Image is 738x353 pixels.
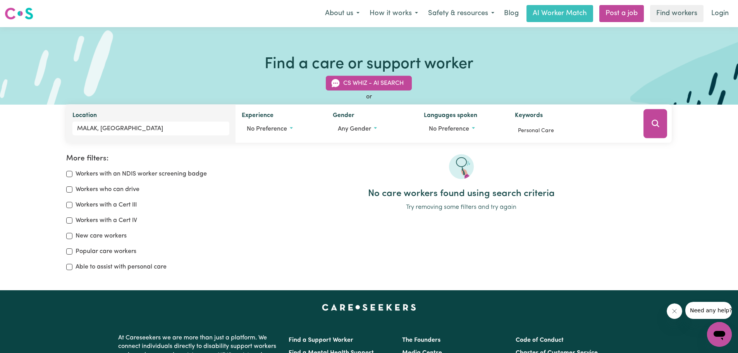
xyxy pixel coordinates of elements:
span: No preference [429,126,469,132]
label: New care workers [76,231,127,241]
button: Worker gender preference [333,122,411,136]
a: Post a job [599,5,644,22]
label: Workers with an NDIS worker screening badge [76,169,207,179]
a: Find a Support Worker [289,337,353,343]
button: Worker language preferences [424,122,502,136]
label: Experience [242,111,274,122]
a: Code of Conduct [516,337,564,343]
label: Workers with a Cert IV [76,216,137,225]
span: Need any help? [5,5,47,12]
a: Careseekers logo [5,5,33,22]
button: CS Whiz - AI Search [326,76,412,91]
a: Login [707,5,733,22]
label: Languages spoken [424,111,477,122]
iframe: Message from company [685,302,732,319]
iframe: Button to launch messaging window [707,322,732,347]
h1: Find a care or support worker [265,55,473,74]
button: How it works [365,5,423,22]
label: Workers who can drive [76,185,139,194]
input: Enter a suburb [72,122,230,136]
h2: No care workers found using search criteria [251,188,672,200]
label: Gender [333,111,354,122]
button: About us [320,5,365,22]
iframe: Close message [667,303,682,319]
a: AI Worker Match [526,5,593,22]
div: or [66,92,672,102]
label: Popular care workers [76,247,136,256]
button: Safety & resources [423,5,499,22]
a: Blog [499,5,523,22]
a: The Founders [402,337,440,343]
button: Search [643,109,667,138]
label: Able to assist with personal care [76,262,167,272]
input: Enter keywords, e.g. full name, interests [515,125,633,137]
a: Find workers [650,5,704,22]
h2: More filters: [66,154,241,163]
a: Careseekers home page [322,304,416,310]
label: Keywords [515,111,543,122]
span: Any gender [338,126,371,132]
button: Worker experience options [242,122,320,136]
img: Careseekers logo [5,7,33,21]
label: Workers with a Cert III [76,200,137,210]
span: No preference [247,126,287,132]
p: Try removing some filters and try again [251,203,672,212]
label: Location [72,111,97,122]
